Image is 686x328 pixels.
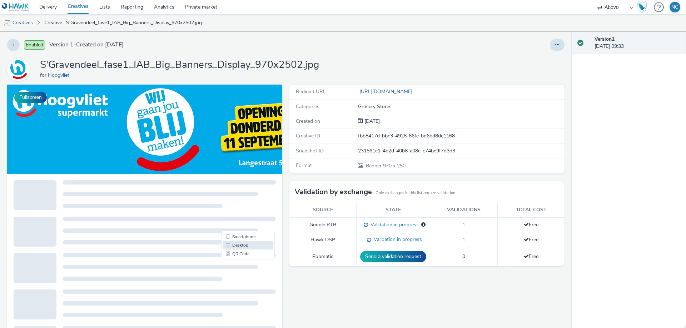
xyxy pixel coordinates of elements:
a: Creative : S'Gravendeel_fase1_IAB_Big_Banners_Display_970x2502.jpg [41,14,205,31]
a: Hawk Academy [637,1,650,13]
li: Smartphone [215,148,266,156]
img: Hoogvliet [8,59,29,80]
strong: Version 1 [595,36,615,42]
span: 970 x 250 [365,162,406,169]
span: Free [524,253,538,260]
button: Fullscreen [14,92,47,103]
span: 1 [462,236,465,243]
td: Pubmatic [289,247,357,266]
span: Format [296,162,312,169]
span: Free [524,236,538,243]
li: Desktop [215,156,266,165]
span: Snapshot ID [296,147,324,154]
span: Version 1 - Created on [DATE] [49,41,124,49]
button: Send a validation request [360,251,426,262]
span: Validation in progress [371,236,422,243]
a: [URL][DOMAIN_NAME] [358,88,415,95]
span: Validation in progress [368,221,419,228]
div: Creation 21 August 2025, 09:33 [363,118,380,125]
td: Hawk DSP [289,232,357,247]
div: NG [671,2,678,12]
th: Source [289,203,357,217]
span: Categories [296,103,319,110]
img: mobile [4,20,11,27]
a: Hoogvliet [7,66,33,73]
span: QR Code [225,167,242,171]
div: fbb8417d-bbc3-4928-86fe-bd6bd8dc1168 [358,132,564,140]
div: 231561e1-4b2d-40b8-a08e-c74be9f7d3d3 [358,147,564,155]
small: Only exchanges in this list require validation [376,190,455,196]
span: for [40,72,48,79]
span: Free [524,221,538,228]
img: Hawk Academy [637,1,647,13]
span: Desktop [225,158,241,163]
a: Hoogvliet [48,72,72,79]
span: Smartphone [225,150,248,154]
td: Google RTB [289,217,357,232]
th: Total cost [498,203,565,217]
span: Created on [296,118,320,125]
div: Grocery Stores [358,103,564,110]
span: 1 [462,221,465,228]
th: State [357,203,430,217]
h3: Validation by exchange [295,187,372,197]
span: Creative ID [296,132,320,139]
span: 0 [462,253,465,260]
li: QR Code [215,165,266,173]
span: [DATE] [363,118,380,125]
img: undefined Logo [2,3,29,12]
span: Enabled [24,40,45,50]
div: [DATE] 09:33 [595,36,680,50]
h1: S'Gravendeel_fase1_IAB_Big_Banners_Display_970x2502.jpg [40,58,319,72]
th: Validations [430,203,498,217]
span: Banner [366,162,383,169]
span: Redirect URL [296,88,326,95]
